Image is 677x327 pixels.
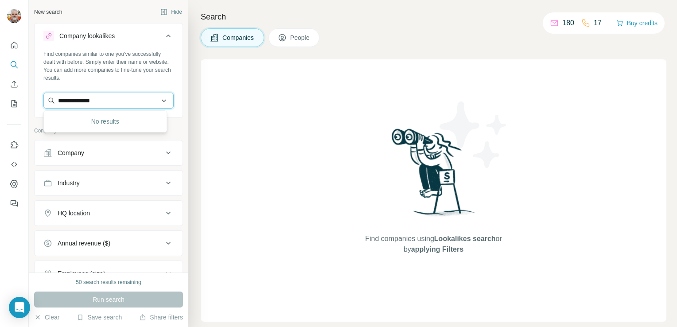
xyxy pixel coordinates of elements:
button: Save search [77,313,122,322]
button: Industry [35,172,183,194]
span: Lookalikes search [434,235,496,242]
span: Companies [222,33,255,42]
button: Search [7,57,21,73]
h4: Search [201,11,666,23]
button: Hide [154,5,188,19]
button: Employees (size) [35,263,183,284]
button: Annual revenue ($) [35,233,183,254]
div: No results [46,113,165,130]
img: Avatar [7,9,21,23]
span: Find companies using or by [362,234,504,255]
button: Company [35,142,183,163]
p: Company information [34,127,183,135]
div: Employees (size) [58,269,105,278]
button: Buy credits [616,17,658,29]
div: Company lookalikes [59,31,115,40]
div: Company [58,148,84,157]
p: 17 [594,18,602,28]
div: Open Intercom Messenger [9,297,30,318]
button: Feedback [7,195,21,211]
button: Quick start [7,37,21,53]
img: Surfe Illustration - Stars [434,95,514,175]
span: applying Filters [411,245,463,253]
div: Industry [58,179,80,187]
div: HQ location [58,209,90,218]
div: Find companies similar to one you've successfully dealt with before. Simply enter their name or w... [43,50,174,82]
button: Use Surfe API [7,156,21,172]
span: People [290,33,311,42]
div: 50 search results remaining [76,278,141,286]
div: New search [34,8,62,16]
button: Enrich CSV [7,76,21,92]
button: Clear [34,313,59,322]
button: Dashboard [7,176,21,192]
div: Annual revenue ($) [58,239,110,248]
button: Share filters [139,313,183,322]
p: 180 [562,18,574,28]
img: Surfe Illustration - Woman searching with binoculars [388,126,480,225]
button: Company lookalikes [35,25,183,50]
button: Use Surfe on LinkedIn [7,137,21,153]
button: My lists [7,96,21,112]
button: HQ location [35,202,183,224]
